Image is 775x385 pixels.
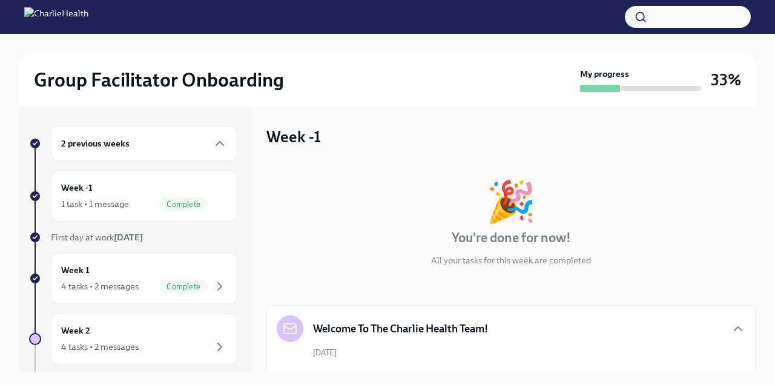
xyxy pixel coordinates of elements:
span: [DATE] [313,347,337,358]
div: 🎉 [486,182,536,222]
strong: My progress [580,68,629,80]
h2: Group Facilitator Onboarding [34,68,284,92]
h3: Week -1 [266,126,321,148]
h3: 33% [711,69,741,91]
h6: 2 previous weeks [61,137,130,150]
a: Week 24 tasks • 2 messages [29,314,237,364]
p: All your tasks for this week are completed [431,254,591,266]
span: First day at work [51,232,143,243]
h6: Week 1 [61,263,90,277]
h6: Week -1 [61,181,93,194]
a: Week 14 tasks • 2 messagesComplete [29,253,237,304]
span: Complete [159,282,208,291]
h5: Welcome To The Charlie Health Team! [313,321,488,336]
h4: You're done for now! [452,229,571,247]
span: Complete [159,200,208,209]
div: 4 tasks • 2 messages [61,280,139,292]
strong: [DATE] [114,232,143,243]
img: CharlieHealth [24,7,88,27]
div: 4 tasks • 2 messages [61,341,139,353]
div: 2 previous weeks [51,126,237,161]
a: Week -11 task • 1 messageComplete [29,171,237,222]
div: 1 task • 1 message [61,198,129,210]
a: First day at work[DATE] [29,231,237,243]
h6: Week 2 [61,324,90,337]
